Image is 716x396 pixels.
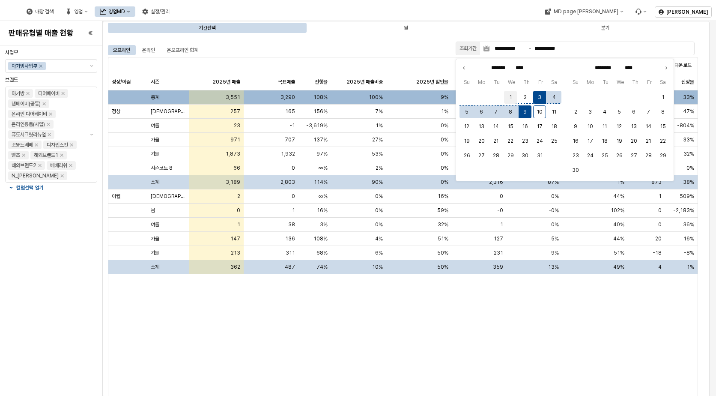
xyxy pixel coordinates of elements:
[628,78,643,87] span: Th
[151,9,170,15] div: 설정/관리
[533,120,546,133] button: 2025-10-17
[307,23,504,33] div: 월
[598,120,611,133] button: 2025-11-11
[280,179,295,186] span: 2,803
[5,49,18,55] span: 사업부
[288,221,295,228] span: 38
[49,112,52,116] div: Remove 온라인 디어베이비
[551,193,559,200] span: 0%
[519,135,531,147] button: 2025-10-23
[598,149,611,162] button: 2025-11-25
[613,105,626,118] button: 2025-11-05
[289,122,295,129] span: -1
[519,105,531,118] button: 2025-10-09
[441,165,448,171] span: 0%
[519,91,531,104] button: 2025-10-02
[551,235,559,242] span: 5%
[658,207,662,214] span: 0
[548,135,561,147] button: 2025-10-25
[372,179,383,186] span: 90%
[494,249,503,256] span: 231
[142,45,155,55] div: 온라인
[475,105,488,118] button: 2025-10-06
[584,149,597,162] button: 2025-11-24
[151,165,173,171] span: 시즌코드 8
[375,249,383,256] span: 6%
[151,207,155,214] span: 봄
[103,21,716,396] main: App Frame
[12,89,24,98] div: 아가방
[569,120,582,133] button: 2025-11-09
[598,135,611,147] button: 2025-11-18
[653,249,662,256] span: -18
[316,249,328,256] span: 68%
[42,102,46,105] div: Remove 냅베이비(공통)
[38,89,60,98] div: 디어베이비
[656,105,669,118] button: 2025-11-08
[598,105,611,118] button: 2025-11-04
[319,193,328,200] span: ∞%
[548,120,561,133] button: 2025-10-18
[372,150,383,157] span: 53%
[507,23,704,33] div: 분기
[601,23,609,33] div: 분기
[459,44,477,53] div: 조회기간
[548,105,561,118] button: 2025-10-11
[519,78,534,87] span: Th
[151,193,185,200] span: [DEMOGRAPHIC_DATA]
[504,149,517,162] button: 2025-10-29
[500,221,503,228] span: 1
[540,6,628,17] div: MD page 이동
[489,135,502,147] button: 2025-10-21
[48,133,51,136] div: Remove 퓨토시크릿리뉴얼
[376,165,383,171] span: 2%
[504,105,517,118] button: 2025-10-08
[459,78,474,87] span: Su
[230,264,240,270] span: 362
[613,221,624,228] span: 40%
[285,136,295,143] span: 707
[474,78,489,87] span: Mo
[372,264,383,270] span: 10%
[313,136,328,143] span: 137%
[230,136,240,143] span: 971
[38,164,42,167] div: Remove 해외브랜드2
[9,184,94,191] button: 컬럼선택 열기
[569,135,582,147] button: 2025-11-16
[346,78,383,85] span: 2025년 매출비중
[519,149,531,162] button: 2025-10-30
[233,165,240,171] span: 66
[569,164,582,177] button: 2025-11-30
[548,91,561,104] button: 2025-10-04
[199,23,216,33] div: 기간선택
[683,221,694,228] span: 36%
[504,78,519,87] span: We
[108,9,125,15] div: 영업MD
[627,149,640,162] button: 2025-11-27
[438,221,448,228] span: 32%
[614,249,624,256] span: 51%
[666,9,708,15] p: [PERSON_NAME]
[369,94,383,101] span: 100%
[656,78,670,87] span: Sa
[582,78,598,87] span: Mo
[60,6,93,17] button: 영업
[548,264,559,270] span: 13%
[416,78,448,85] span: 2025년 할인율
[475,135,488,147] button: 2025-10-20
[151,78,159,85] span: 시즌
[642,135,655,147] button: 2025-11-21
[151,94,159,101] span: 총계
[630,6,651,17] div: Menu item 6
[313,235,328,242] span: 108%
[441,179,448,186] span: 0%
[151,179,159,186] span: 소계
[662,63,670,72] button: Next month
[50,161,67,170] div: 베베리쉬
[113,45,130,55] div: 오프라인
[12,130,46,139] div: 퓨토시크릿리뉴얼
[12,141,33,149] div: 꼬똥드베베
[39,64,42,68] div: Remove 아가방사업부
[551,249,559,256] span: 9%
[109,23,306,33] div: 기간선택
